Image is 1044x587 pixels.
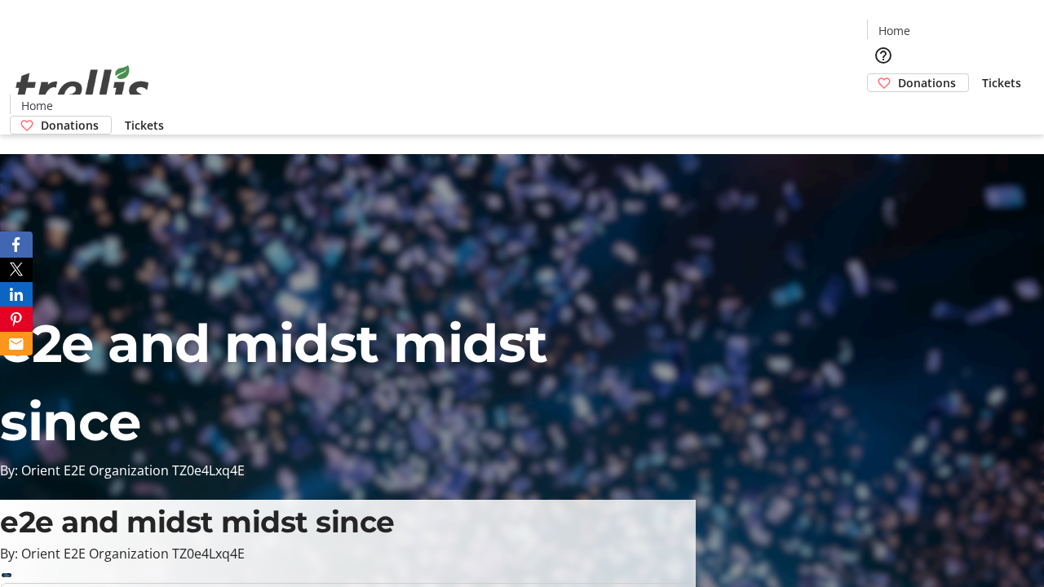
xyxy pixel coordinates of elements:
[10,47,155,129] img: Orient E2E Organization TZ0e4Lxq4E's Logo
[868,22,920,39] a: Home
[867,73,969,92] a: Donations
[11,97,63,114] a: Home
[969,74,1034,91] a: Tickets
[878,22,910,39] span: Home
[21,97,53,114] span: Home
[10,116,112,135] a: Donations
[112,117,177,134] a: Tickets
[125,117,164,134] span: Tickets
[867,92,900,125] button: Cart
[982,74,1021,91] span: Tickets
[41,117,99,134] span: Donations
[898,74,956,91] span: Donations
[867,39,900,72] button: Help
